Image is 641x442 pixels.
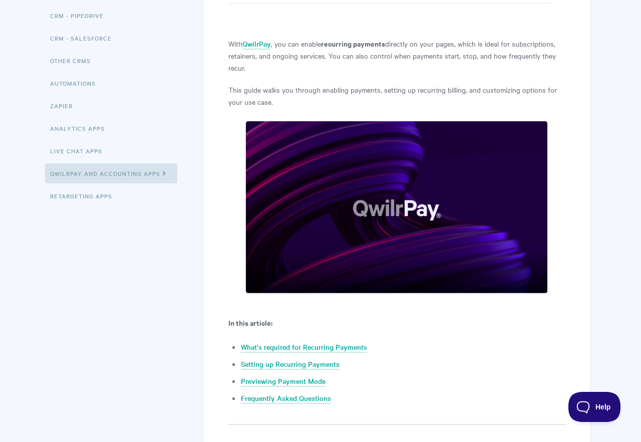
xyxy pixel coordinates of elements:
a: What's required for Recurring Payments [241,342,367,353]
a: QwilrPay and Accounting Apps [45,163,177,183]
img: file-hBILISBX3B.png [245,121,548,294]
a: Retargeting Apps [50,186,120,206]
a: Zapier [50,96,80,116]
a: CRM - Salesforce [50,28,119,48]
a: Automations [50,73,103,93]
a: Other CRMs [50,51,98,71]
p: This guide walks you through enabling payments, setting up recurring billing, and customizing opt... [228,84,565,108]
a: QwilrPay [242,39,271,50]
a: Setting up Recurring Payments [241,359,340,370]
p: With , you can enable directly on your pages, which is ideal for subscriptions, retainers, and on... [228,38,565,74]
a: Analytics Apps [50,118,112,138]
a: Frequently Asked Questions [241,393,331,404]
strong: recurring payments [321,38,385,49]
b: In this article: [228,317,272,328]
iframe: Toggle Customer Support [568,392,621,422]
a: Previewing Payment Mode [241,376,326,387]
a: Live Chat Apps [50,141,110,161]
a: CRM - Pipedrive [50,6,111,26]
